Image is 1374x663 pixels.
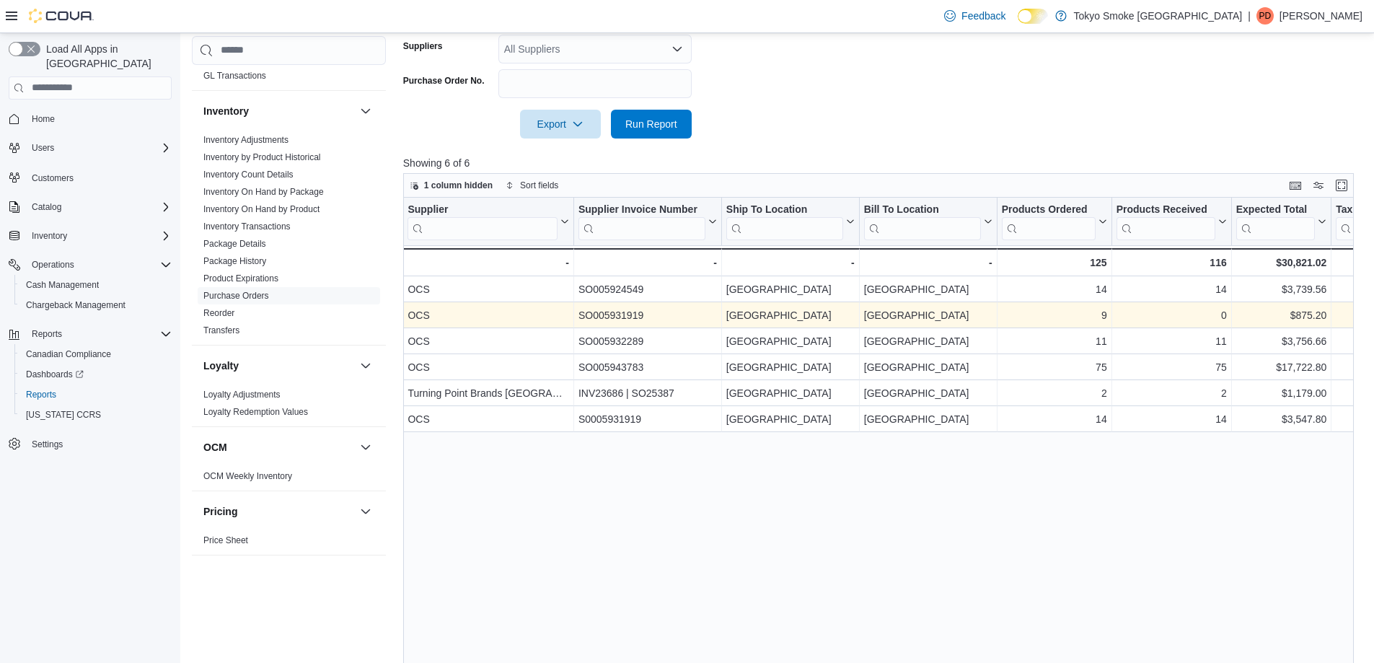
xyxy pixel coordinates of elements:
[408,203,558,217] div: Supplier
[1333,177,1350,194] button: Enter fullscreen
[203,308,234,318] a: Reorder
[726,203,843,240] div: Ship To Location
[26,389,56,400] span: Reports
[1116,410,1226,428] div: 14
[726,333,855,350] div: [GEOGRAPHIC_DATA]
[26,139,60,157] button: Users
[424,180,493,191] span: 1 column hidden
[864,385,992,402] div: [GEOGRAPHIC_DATA]
[203,70,266,82] span: GL Transactions
[26,227,73,245] button: Inventory
[203,535,248,545] a: Price Sheet
[203,535,248,546] span: Price Sheet
[1259,7,1272,25] span: PD
[578,333,717,350] div: SO005932289
[26,348,111,360] span: Canadian Compliance
[408,281,569,298] div: OCS
[726,307,855,324] div: [GEOGRAPHIC_DATA]
[203,359,239,373] h3: Loyalty
[203,170,294,180] a: Inventory Count Details
[203,504,237,519] h3: Pricing
[203,238,266,250] span: Package Details
[14,385,177,405] button: Reports
[671,43,683,55] button: Open list of options
[1001,254,1106,271] div: 125
[408,333,569,350] div: OCS
[203,325,239,336] span: Transfers
[26,256,172,273] span: Operations
[408,385,569,402] div: Turning Point Brands [GEOGRAPHIC_DATA]
[864,333,992,350] div: [GEOGRAPHIC_DATA]
[1236,333,1327,350] div: $3,756.66
[578,254,717,271] div: -
[203,291,269,301] a: Purchase Orders
[32,328,62,340] span: Reports
[1001,203,1095,217] div: Products Ordered
[1001,203,1095,240] div: Products Ordered
[3,255,177,275] button: Operations
[357,102,374,120] button: Inventory
[32,439,63,450] span: Settings
[1001,359,1106,376] div: 75
[32,230,67,242] span: Inventory
[357,439,374,456] button: OCM
[1236,307,1327,324] div: $875.20
[203,407,308,417] a: Loyalty Redemption Values
[203,470,292,482] span: OCM Weekly Inventory
[1310,177,1327,194] button: Display options
[403,40,443,52] label: Suppliers
[3,167,177,188] button: Customers
[20,406,172,423] span: Washington CCRS
[408,307,569,324] div: OCS
[1116,333,1226,350] div: 11
[20,386,62,403] a: Reports
[14,295,177,315] button: Chargeback Management
[203,221,291,232] a: Inventory Transactions
[403,75,485,87] label: Purchase Order No.
[203,256,266,266] a: Package History
[578,203,717,240] button: Supplier Invoice Number
[726,359,855,376] div: [GEOGRAPHIC_DATA]
[192,50,386,90] div: Finance
[26,325,68,343] button: Reports
[203,471,292,481] a: OCM Weekly Inventory
[864,410,992,428] div: [GEOGRAPHIC_DATA]
[864,203,981,240] div: Bill To Location
[203,104,354,118] button: Inventory
[961,9,1005,23] span: Feedback
[32,113,55,125] span: Home
[864,203,981,217] div: Bill To Location
[20,297,172,314] span: Chargeback Management
[726,254,855,271] div: -
[32,259,74,271] span: Operations
[864,254,992,271] div: -
[203,440,227,455] h3: OCM
[203,273,278,284] a: Product Expirations
[726,385,855,402] div: [GEOGRAPHIC_DATA]
[20,276,105,294] a: Cash Management
[578,359,717,376] div: SO005943783
[1116,281,1226,298] div: 14
[26,299,125,311] span: Chargeback Management
[938,1,1011,30] a: Feedback
[26,227,172,245] span: Inventory
[32,172,74,184] span: Customers
[29,9,94,23] img: Cova
[20,297,131,314] a: Chargeback Management
[408,254,569,271] div: -
[1236,203,1315,217] div: Expected Total
[203,504,354,519] button: Pricing
[1116,203,1226,240] button: Products Received
[1256,7,1274,25] div: Peter Doerpinghaus
[14,275,177,295] button: Cash Management
[20,366,89,383] a: Dashboards
[203,204,320,214] a: Inventory On Hand by Product
[20,346,117,363] a: Canadian Compliance
[203,406,308,418] span: Loyalty Redemption Values
[203,104,249,118] h3: Inventory
[203,290,269,302] span: Purchase Orders
[578,410,717,428] div: S0005931919
[625,117,677,131] span: Run Report
[203,135,289,145] a: Inventory Adjustments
